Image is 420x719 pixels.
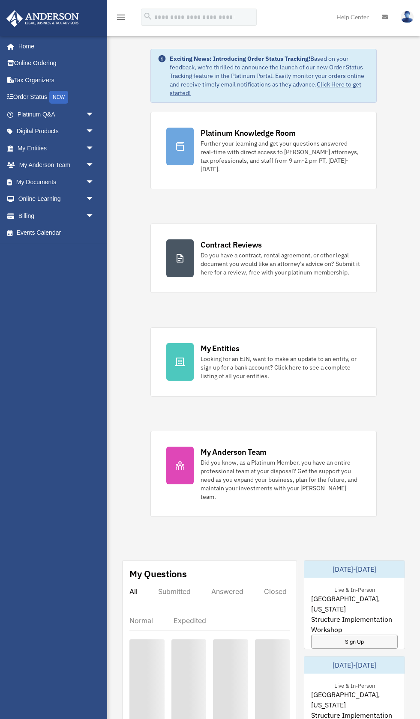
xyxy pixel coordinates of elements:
[201,458,361,501] div: Did you know, as a Platinum Member, you have an entire professional team at your disposal? Get th...
[86,123,103,140] span: arrow_drop_down
[201,447,267,457] div: My Anderson Team
[311,614,398,635] span: Structure Implementation Workshop
[129,567,187,580] div: My Questions
[116,15,126,22] a: menu
[158,587,191,596] div: Submitted
[327,680,382,689] div: Live & In-Person
[311,689,398,710] span: [GEOGRAPHIC_DATA], [US_STATE]
[150,112,377,189] a: Platinum Knowledge Room Further your learning and get your questions answered real-time with dire...
[86,207,103,225] span: arrow_drop_down
[170,81,361,97] a: Click Here to get started!
[311,635,398,649] a: Sign Up
[150,224,377,293] a: Contract Reviews Do you have a contract, rental agreement, or other legal document you would like...
[143,12,153,21] i: search
[86,140,103,157] span: arrow_drop_down
[174,616,206,625] div: Expedited
[211,587,243,596] div: Answered
[201,355,361,380] div: Looking for an EIN, want to make an update to an entity, or sign up for a bank account? Click her...
[6,123,107,140] a: Digital Productsarrow_drop_down
[6,38,103,55] a: Home
[201,343,239,354] div: My Entities
[6,207,107,224] a: Billingarrow_drop_down
[86,157,103,174] span: arrow_drop_down
[401,11,414,23] img: User Pic
[49,91,68,104] div: NEW
[6,173,107,191] a: My Documentsarrow_drop_down
[311,594,398,614] span: [GEOGRAPHIC_DATA], [US_STATE]
[6,157,107,174] a: My Anderson Teamarrow_drop_down
[86,106,103,123] span: arrow_drop_down
[264,587,287,596] div: Closed
[6,140,107,157] a: My Entitiesarrow_drop_down
[201,251,361,277] div: Do you have a contract, rental agreement, or other legal document you would like an attorney's ad...
[6,106,107,123] a: Platinum Q&Aarrow_drop_down
[6,89,107,106] a: Order StatusNEW
[86,191,103,208] span: arrow_drop_down
[150,327,377,397] a: My Entities Looking for an EIN, want to make an update to an entity, or sign up for a bank accoun...
[201,128,296,138] div: Platinum Knowledge Room
[6,55,107,72] a: Online Ordering
[6,72,107,89] a: Tax Organizers
[327,585,382,594] div: Live & In-Person
[129,616,153,625] div: Normal
[86,173,103,191] span: arrow_drop_down
[304,656,405,674] div: [DATE]-[DATE]
[4,10,81,27] img: Anderson Advisors Platinum Portal
[170,54,369,97] div: Based on your feedback, we're thrilled to announce the launch of our new Order Status Tracking fe...
[201,239,262,250] div: Contract Reviews
[6,224,107,242] a: Events Calendar
[6,191,107,208] a: Online Learningarrow_drop_down
[129,587,138,596] div: All
[116,12,126,22] i: menu
[150,431,377,517] a: My Anderson Team Did you know, as a Platinum Member, you have an entire professional team at your...
[201,139,361,173] div: Further your learning and get your questions answered real-time with direct access to [PERSON_NAM...
[304,561,405,578] div: [DATE]-[DATE]
[170,55,310,63] strong: Exciting News: Introducing Order Status Tracking!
